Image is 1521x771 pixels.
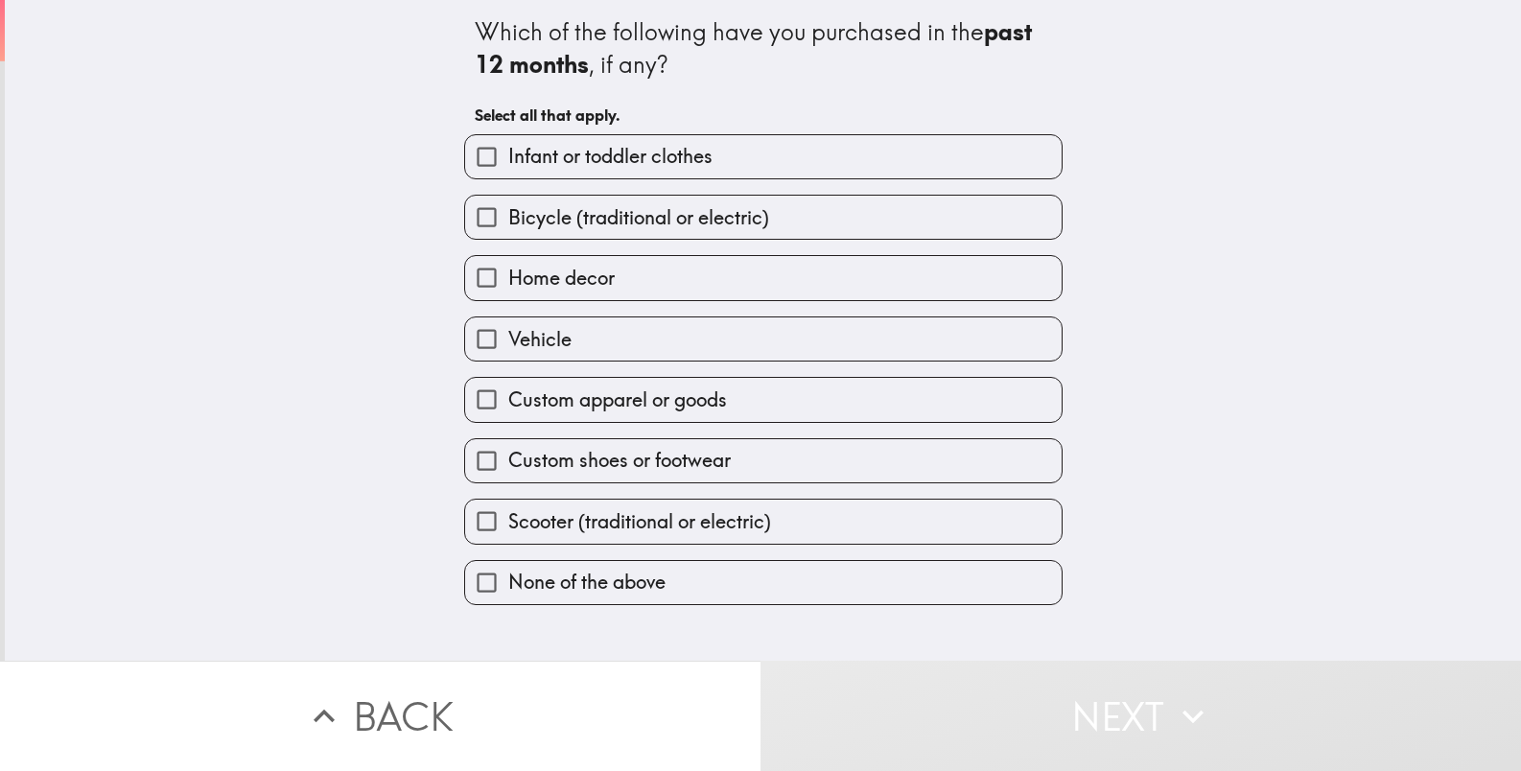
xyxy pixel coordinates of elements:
span: Scooter (traditional or electric) [508,508,771,535]
span: Home decor [508,265,615,292]
button: Next [760,661,1521,771]
button: Scooter (traditional or electric) [465,500,1062,543]
span: Custom apparel or goods [508,386,727,413]
b: past 12 months [475,17,1038,79]
span: Infant or toddler clothes [508,143,713,170]
button: Vehicle [465,317,1062,361]
h6: Select all that apply. [475,105,1052,126]
button: Home decor [465,256,1062,299]
div: Which of the following have you purchased in the , if any? [475,16,1052,81]
button: None of the above [465,561,1062,604]
span: Custom shoes or footwear [508,447,731,474]
button: Custom apparel or goods [465,378,1062,421]
button: Custom shoes or footwear [465,439,1062,482]
button: Infant or toddler clothes [465,135,1062,178]
button: Bicycle (traditional or electric) [465,196,1062,239]
span: Vehicle [508,326,572,353]
span: None of the above [508,569,666,596]
span: Bicycle (traditional or electric) [508,204,769,231]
